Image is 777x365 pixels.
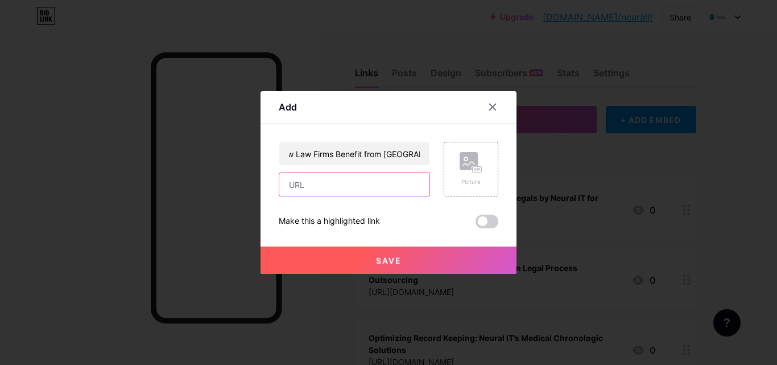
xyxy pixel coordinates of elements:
[279,142,429,165] input: Title
[376,256,402,265] span: Save
[279,215,380,228] div: Make this a highlighted link
[460,178,482,186] div: Picture
[261,247,516,274] button: Save
[279,173,429,196] input: URL
[279,100,297,114] div: Add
